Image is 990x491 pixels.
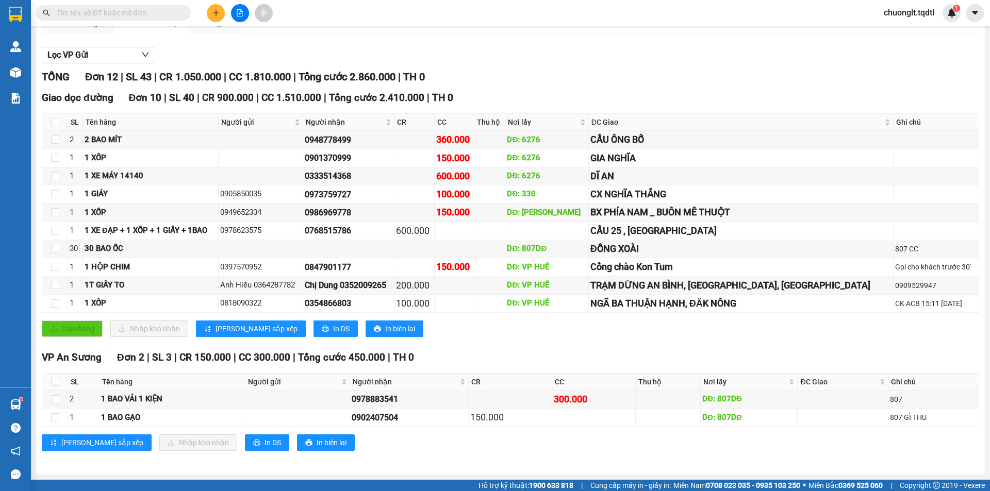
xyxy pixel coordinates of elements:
[68,114,83,131] th: SL
[552,374,636,391] th: CC
[220,279,301,292] div: Anh Hiếu 0364287782
[894,114,979,131] th: Ghi chú
[298,351,385,363] span: Tổng cước 450.000
[636,374,701,391] th: Thu hộ
[85,170,217,182] div: 1 XE MÁY 14140
[895,280,977,291] div: 0909529947
[197,92,200,104] span: |
[581,480,583,491] span: |
[117,351,144,363] span: Đơn 2
[42,320,103,337] button: uploadGiao hàng
[234,351,236,363] span: |
[591,116,883,128] span: ĐC Giao
[70,152,81,164] div: 1
[590,260,892,274] div: Cổng chào Kon Tum
[353,376,458,387] span: Người nhận
[507,134,586,146] div: DĐ: 6276
[239,351,290,363] span: CC 300.000
[396,278,432,293] div: 200.000
[800,376,878,387] span: ĐC Giao
[42,351,102,363] span: VP An Sương
[236,9,243,16] span: file-add
[313,320,358,337] button: printerIn DS
[85,261,217,274] div: 1 HỘP CHIM
[888,374,979,391] th: Ghi chú
[85,134,217,146] div: 2 BAO MÍT
[305,439,312,447] span: printer
[895,261,977,273] div: Gọi cho khách trước 30'
[933,482,940,489] span: copyright
[305,297,392,310] div: 0354866803
[966,4,984,22] button: caret-down
[403,71,425,83] span: TH 0
[70,412,97,424] div: 1
[202,92,254,104] span: CR 900.000
[333,323,350,334] span: In DS
[352,393,467,405] div: 0978883541
[895,298,977,309] div: CK ACB 15:11 [DATE]
[70,170,81,182] div: 1
[803,483,806,487] span: ⚪️
[216,323,298,334] span: [PERSON_NAME] sắp xếp
[385,323,415,334] span: In biên lai
[85,297,217,310] div: 1 XỐP
[305,206,392,219] div: 0986969778
[554,392,634,407] div: 300.000
[164,92,167,104] span: |
[220,207,301,219] div: 0949652334
[248,376,339,387] span: Người gửi
[50,439,57,447] span: sort-ascending
[305,133,392,146] div: 0948778499
[255,4,273,22] button: aim
[366,320,423,337] button: printerIn biên lai
[220,261,301,274] div: 0397570952
[590,480,671,491] span: Cung cấp máy in - giấy in:
[706,481,800,489] strong: 0708 023 035 - 0935 103 250
[297,434,355,451] button: printerIn biên lai
[590,132,892,147] div: CẦU ÔNG BỐ
[507,279,586,292] div: DĐ: VP HUẾ
[427,92,430,104] span: |
[388,351,390,363] span: |
[70,393,97,405] div: 2
[61,437,143,448] span: [PERSON_NAME] sắp xếp
[396,296,432,311] div: 100.000
[394,114,434,131] th: CR
[261,92,321,104] span: CC 1.510.000
[70,243,81,255] div: 30
[85,188,217,200] div: 1 GIÁY
[469,374,552,391] th: CR
[305,261,392,274] div: 0847901177
[159,434,237,451] button: downloadNhập kho nhận
[306,116,384,128] span: Người nhận
[43,9,50,16] span: search
[121,71,123,83] span: |
[838,481,883,489] strong: 0369 525 060
[890,412,977,423] div: 807 GÌ THU
[11,469,21,479] span: message
[529,481,573,489] strong: 1900 633 818
[47,48,88,61] span: Lọc VP Gửi
[253,439,260,447] span: printer
[702,393,796,405] div: DĐ: 807DĐ
[590,242,892,256] div: ĐỒNG XOÀI
[10,67,21,78] img: warehouse-icon
[507,207,586,219] div: DĐ: [PERSON_NAME]
[220,225,301,237] div: 0978623575
[159,71,221,83] span: CR 1.050.000
[590,169,892,183] div: DĨ AN
[152,351,172,363] span: SL 3
[436,151,472,165] div: 150.000
[954,5,958,12] span: 1
[398,71,401,83] span: |
[100,374,246,391] th: Tên hàng
[508,116,577,128] span: Nơi lấy
[10,41,21,52] img: warehouse-icon
[703,376,787,387] span: Nơi lấy
[70,261,81,274] div: 1
[231,4,249,22] button: file-add
[220,297,301,310] div: 0818090322
[256,92,259,104] span: |
[70,225,81,237] div: 1
[70,188,81,200] div: 1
